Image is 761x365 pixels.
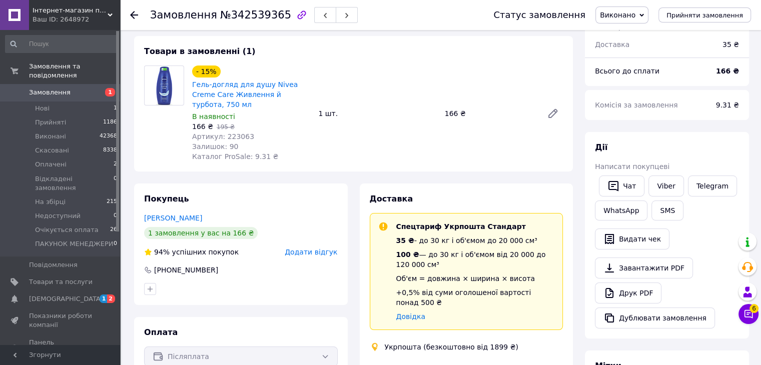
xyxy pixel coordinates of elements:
span: 195 ₴ [217,123,235,130]
a: WhatsApp [595,200,647,220]
span: Оплачені [35,160,67,169]
div: — до 30 кг і об'ємом від 20 000 до 120 000 см³ [396,249,555,269]
span: 26 [110,225,117,234]
span: 94% [154,248,170,256]
span: 42368 [100,132,117,141]
a: Viber [648,175,683,196]
div: Укрпошта (безкоштовно від 1899 ₴) [382,342,521,352]
span: 9.31 ₴ [716,101,739,109]
span: Покупець [144,194,189,203]
span: В наявності [192,112,235,120]
div: Статус замовлення [493,10,585,20]
span: Відкладені замовлення [35,174,114,192]
div: 1 замовлення у вас на 166 ₴ [144,227,258,239]
span: Спецтариф Укрпошта Стандарт [396,222,526,230]
span: Нові [35,104,50,113]
div: Повернутися назад [130,10,138,20]
a: Друк PDF [595,282,661,303]
b: 166 ₴ [716,67,739,75]
span: 1 [105,88,115,96]
div: успішних покупок [144,247,239,257]
span: 2 [114,160,117,169]
span: 6 [749,303,758,312]
span: Виконано [600,11,635,19]
div: - 15% [192,65,221,77]
span: 1186 [103,118,117,127]
button: Видати чек [595,228,669,249]
div: - до 30 кг і об'ємом до 20 000 см³ [396,235,555,245]
span: 0 [114,174,117,192]
span: Очікується оплата [35,225,99,234]
span: Повідомлення [29,260,78,269]
a: Довідка [396,312,425,320]
span: ПАКУНОК МЕНЕДЖЕРИ [35,239,114,248]
span: 100 ₴ [396,250,419,258]
span: Виконані [35,132,66,141]
a: Завантажити PDF [595,257,693,278]
img: Гель-догляд для душу Nivea Creme Care Живлення й турбота, 750 мл [145,66,184,105]
span: 1 [114,104,117,113]
div: 166 ₴ [441,106,539,120]
span: 8338 [103,146,117,155]
span: Товари в замовленні (1) [144,46,256,56]
span: Каталог ProSale: 9.31 ₴ [192,152,278,160]
span: [DEMOGRAPHIC_DATA] [29,294,103,303]
span: Показники роботи компанії [29,311,93,329]
button: SMS [651,200,683,220]
span: 1 товар [595,22,623,30]
span: Доставка [595,40,629,48]
span: Всього до сплати [595,67,659,75]
span: №342539365 [220,9,291,21]
button: Чат [599,175,644,196]
span: Товари та послуги [29,277,93,286]
span: Прийняти замовлення [666,11,743,19]
span: Комісія за замовлення [595,101,678,109]
span: Замовлення [150,9,217,21]
span: Доставка [370,194,413,203]
a: Telegram [688,175,737,196]
span: 215 [107,197,117,206]
a: [PERSON_NAME] [144,214,202,222]
span: Замовлення та повідомлення [29,62,120,80]
span: Додати відгук [285,248,337,256]
span: 1 [100,294,108,303]
button: Чат з покупцем6 [738,304,758,324]
span: Дії [595,142,607,152]
button: Дублювати замовлення [595,307,715,328]
div: Об'єм = довжина × ширина × висота [396,273,555,283]
span: Панель управління [29,338,93,356]
div: 35 ₴ [716,33,745,55]
input: Пошук [5,35,118,53]
span: Скасовані [35,146,69,155]
div: [PHONE_NUMBER] [153,265,219,275]
span: Написати покупцеві [595,162,669,170]
span: Артикул: 223063 [192,132,254,140]
a: Редагувати [543,103,563,123]
span: 2 [107,294,115,303]
span: На збірці [35,197,66,206]
span: 166 ₴ [192,122,213,130]
span: Оплата [144,327,178,337]
span: 35 ₴ [396,236,414,244]
span: Прийняті [35,118,66,127]
span: Замовлення [29,88,71,97]
span: 0 [114,211,117,220]
a: Гель-догляд для душу Nivea Creme Care Живлення й турбота, 750 мл [192,80,298,108]
div: Ваш ID: 2648972 [33,15,120,24]
span: Недоступний [35,211,81,220]
div: 1 шт. [314,106,440,120]
span: 0 [114,239,117,248]
div: +0,5% від суми оголошеної вартості понад 500 ₴ [396,287,555,307]
span: Залишок: 90 [192,142,238,150]
span: Інтернет-магазин підгузників та побутової хімії VIKI Home [33,6,108,15]
button: Прийняти замовлення [658,7,751,22]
